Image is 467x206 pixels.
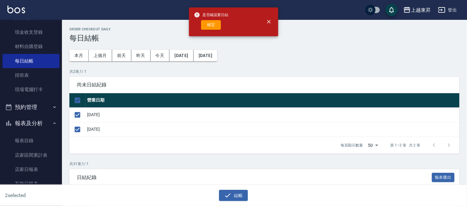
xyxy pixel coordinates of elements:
[86,122,460,137] td: [DATE]
[86,107,460,122] td: [DATE]
[436,4,460,16] button: 登出
[69,34,460,42] h3: 每日結帳
[2,25,59,39] a: 現金收支登錄
[2,82,59,97] a: 現場電腦打卡
[2,134,59,148] a: 報表目錄
[2,162,59,177] a: 店家日報表
[7,6,25,13] img: Logo
[219,190,248,201] button: 結帳
[411,6,431,14] div: 上越東昇
[2,148,59,162] a: 店家區間累計表
[77,82,452,88] span: 尚未日結紀錄
[69,69,460,74] p: 共 2 筆, 1 / 1
[69,27,460,31] h2: Order checkout daily
[112,50,131,61] button: 前天
[385,4,398,16] button: save
[432,173,455,182] button: 報表匯出
[194,12,229,18] span: 是否確認要日結
[341,142,363,148] p: 每頁顯示數量
[86,93,460,108] th: 營業日期
[151,50,170,61] button: 今天
[2,68,59,82] a: 排班表
[432,174,455,180] a: 報表匯出
[262,15,276,28] button: close
[170,50,193,61] button: [DATE]
[401,4,433,16] button: 上越東昇
[89,50,112,61] button: 上個月
[77,174,432,181] span: 日結紀錄
[69,50,89,61] button: 本月
[2,115,59,131] button: 報表及分析
[201,20,221,30] button: 確定
[2,39,59,54] a: 材料自購登錄
[2,177,59,191] a: 互助日報表
[69,161,460,167] p: 共 31 筆, 1 / 1
[5,191,116,199] h6: 2 selected
[2,99,59,115] button: 預約管理
[366,137,381,154] div: 50
[2,54,59,68] a: 每日結帳
[131,50,151,61] button: 昨天
[194,50,217,61] button: [DATE]
[390,142,421,148] p: 第 1–2 筆 共 2 筆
